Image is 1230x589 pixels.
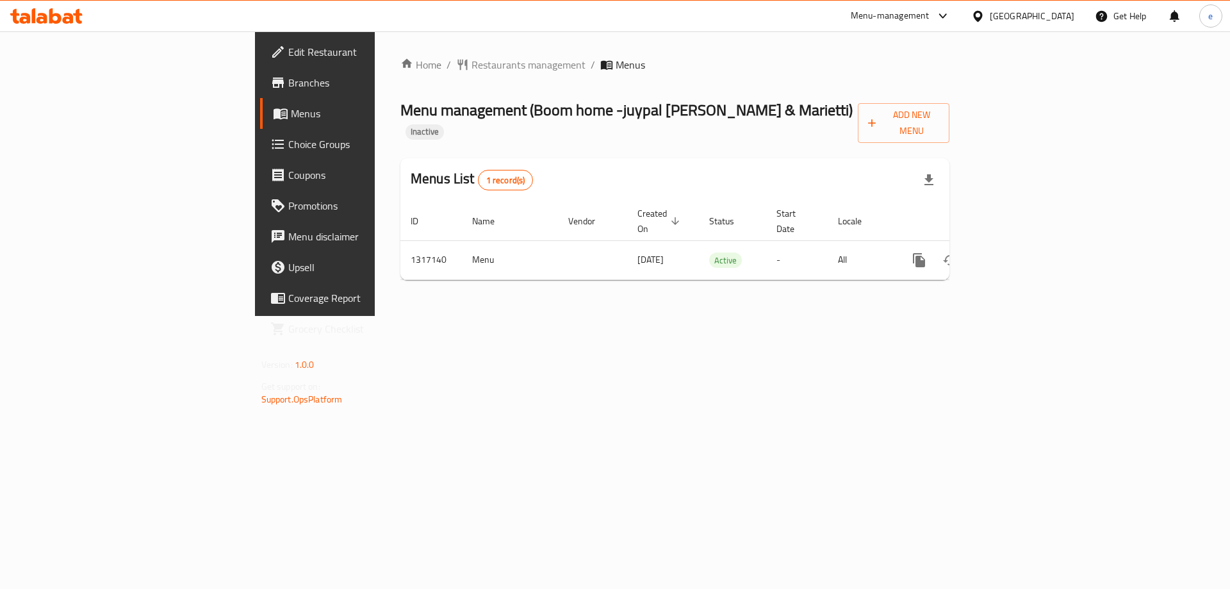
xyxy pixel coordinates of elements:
[709,253,742,268] span: Active
[295,356,315,373] span: 1.0.0
[411,169,533,190] h2: Menus List
[260,129,461,160] a: Choice Groups
[456,57,586,72] a: Restaurants management
[288,260,450,275] span: Upsell
[260,160,461,190] a: Coupons
[1208,9,1213,23] span: e
[260,67,461,98] a: Branches
[591,57,595,72] li: /
[776,206,812,236] span: Start Date
[400,202,1037,280] table: enhanced table
[260,98,461,129] a: Menus
[411,213,435,229] span: ID
[479,174,533,187] span: 1 record(s)
[288,229,450,244] span: Menu disclaimer
[288,137,450,152] span: Choice Groups
[616,57,645,72] span: Menus
[568,213,612,229] span: Vendor
[288,290,450,306] span: Coverage Report
[709,253,742,268] div: Active
[472,213,511,229] span: Name
[288,44,450,60] span: Edit Restaurant
[260,252,461,283] a: Upsell
[828,240,894,279] td: All
[291,106,450,121] span: Menus
[637,206,684,236] span: Created On
[766,240,828,279] td: -
[851,8,930,24] div: Menu-management
[914,165,944,195] div: Export file
[261,356,293,373] span: Version:
[637,251,664,268] span: [DATE]
[990,9,1074,23] div: [GEOGRAPHIC_DATA]
[471,57,586,72] span: Restaurants management
[838,213,878,229] span: Locale
[261,378,320,395] span: Get support on:
[288,198,450,213] span: Promotions
[260,313,461,344] a: Grocery Checklist
[288,167,450,183] span: Coupons
[709,213,751,229] span: Status
[894,202,1037,241] th: Actions
[462,240,558,279] td: Menu
[288,321,450,336] span: Grocery Checklist
[260,221,461,252] a: Menu disclaimer
[260,190,461,221] a: Promotions
[904,245,935,276] button: more
[935,245,965,276] button: Change Status
[261,391,343,408] a: Support.OpsPlatform
[260,283,461,313] a: Coverage Report
[400,95,853,124] span: Menu management ( Boom home -juypal [PERSON_NAME] & Marietti )
[478,170,534,190] div: Total records count
[288,75,450,90] span: Branches
[868,107,939,139] span: Add New Menu
[400,57,949,72] nav: breadcrumb
[858,103,949,143] button: Add New Menu
[260,37,461,67] a: Edit Restaurant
